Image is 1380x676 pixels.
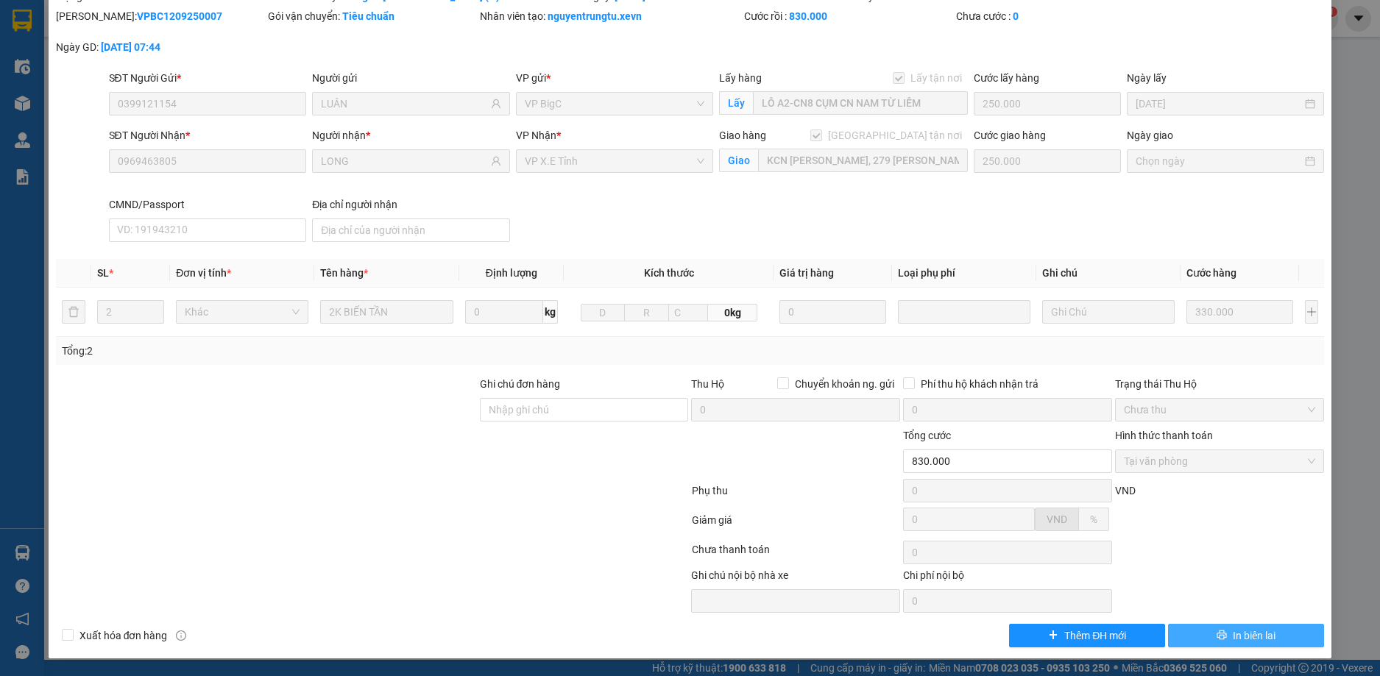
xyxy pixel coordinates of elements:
span: Lấy hàng [719,72,762,84]
span: kg [543,300,558,324]
span: Tên hàng [320,267,368,279]
div: CMND/Passport [109,196,307,213]
div: Gói vận chuyển: [268,8,477,24]
span: Xuất hóa đơn hàng [74,627,174,644]
span: Đơn vị tính [176,267,231,279]
span: % [1090,513,1097,525]
div: Ngày GD: [56,39,265,55]
span: Tổng cước [903,430,951,441]
span: VP Nhận [516,129,556,141]
input: Ngày giao [1136,153,1303,169]
input: Ghi chú đơn hàng [480,398,689,421]
input: Tên người gửi [321,96,488,112]
span: 0kg [708,304,757,321]
label: Cước giao hàng [974,129,1046,141]
input: Ghi Chú [1042,300,1175,324]
span: Chưa thu [1124,399,1315,421]
label: Ghi chú đơn hàng [480,378,561,390]
input: R [624,304,669,321]
div: Người nhận [312,127,510,143]
span: VND [1047,513,1067,525]
span: Cước hàng [1186,267,1236,279]
div: Địa chỉ người nhận [312,196,510,213]
input: Ngày lấy [1136,96,1303,112]
div: SĐT Người Gửi [109,70,307,86]
input: Tên người nhận [321,153,488,169]
input: 0 [779,300,885,324]
span: info-circle [176,630,186,641]
span: printer [1217,630,1227,641]
span: Định lượng [486,267,537,279]
div: Trạng thái Thu Hộ [1115,376,1324,392]
span: plus [1048,630,1058,641]
span: VP X.E Tỉnh [525,150,705,172]
span: [GEOGRAPHIC_DATA] tận nơi [822,127,968,143]
span: VND [1115,485,1136,497]
div: Người gửi [312,70,510,86]
span: Chuyển khoản ng. gửi [789,376,900,392]
input: Giao tận nơi [758,149,968,172]
input: Lấy tận nơi [753,91,968,115]
input: 0 [1186,300,1292,324]
b: VPBC1209250007 [137,10,222,22]
span: Giao hàng [719,129,766,141]
span: Thêm ĐH mới [1064,627,1126,644]
span: Kích thước [644,267,694,279]
input: D [581,304,626,321]
div: SĐT Người Nhận [109,127,307,143]
div: Tổng: 2 [62,343,533,359]
input: VD: Bàn, Ghế [320,300,453,324]
span: VP BigC [525,93,705,115]
div: Ghi chú nội bộ nhà xe [691,567,900,589]
span: user [491,156,501,166]
b: Tiêu chuẩn [342,10,394,22]
div: VP gửi [516,70,714,86]
input: Cước lấy hàng [974,92,1120,115]
button: delete [62,300,85,324]
input: Địa chỉ của người nhận [312,218,510,242]
span: Thu Hộ [691,378,724,390]
span: Khác [185,301,300,323]
div: Chưa thanh toán [690,541,902,567]
input: Cước giao hàng [974,149,1120,173]
label: Cước lấy hàng [974,72,1039,84]
div: Cước rồi : [744,8,953,24]
th: Loại phụ phí [892,259,1036,288]
button: plus [1305,300,1319,324]
div: Phụ thu [690,483,902,508]
div: Giảm giá [690,512,902,538]
label: Ngày lấy [1127,72,1167,84]
div: Chưa cước : [956,8,1165,24]
span: Tại văn phòng [1124,450,1315,472]
span: Lấy tận nơi [905,70,968,86]
span: SL [97,267,109,279]
label: Ngày giao [1127,129,1173,141]
b: 830.000 [789,10,827,22]
b: [DATE] 07:44 [101,41,160,53]
span: Lấy [719,91,753,115]
span: Giao [719,149,758,172]
b: nguyentrungtu.xevn [548,10,642,22]
button: printerIn biên lai [1168,624,1324,647]
input: C [668,304,709,321]
div: Nhân viên tạo: [480,8,742,24]
button: plusThêm ĐH mới [1009,624,1165,647]
div: [PERSON_NAME]: [56,8,265,24]
span: user [491,99,501,109]
span: Phí thu hộ khách nhận trả [915,376,1044,392]
div: Chi phí nội bộ [903,567,1112,589]
th: Ghi chú [1036,259,1181,288]
span: Giá trị hàng [779,267,834,279]
b: 0 [1013,10,1019,22]
label: Hình thức thanh toán [1115,430,1213,441]
span: In biên lai [1233,627,1275,644]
